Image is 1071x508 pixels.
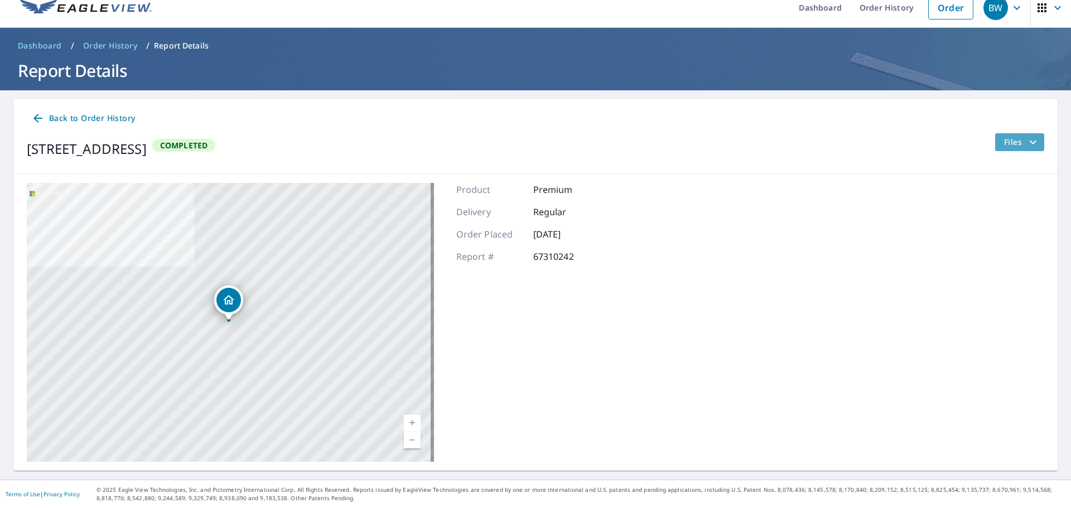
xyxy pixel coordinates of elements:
[995,133,1044,151] button: filesDropdownBtn-67310242
[79,37,142,55] a: Order History
[533,183,600,196] p: Premium
[44,490,80,498] a: Privacy Policy
[456,205,523,219] p: Delivery
[404,432,421,448] a: Current Level 17, Zoom Out
[146,39,149,52] li: /
[154,40,209,51] p: Report Details
[533,228,600,241] p: [DATE]
[31,112,135,125] span: Back to Order History
[18,40,62,51] span: Dashboard
[1004,136,1040,149] span: Files
[456,183,523,196] p: Product
[27,108,139,129] a: Back to Order History
[533,205,600,219] p: Regular
[6,491,80,497] p: |
[13,37,1058,55] nav: breadcrumb
[404,415,421,432] a: Current Level 17, Zoom In
[13,59,1058,82] h1: Report Details
[533,250,600,263] p: 67310242
[456,250,523,263] p: Report #
[83,40,137,51] span: Order History
[71,39,74,52] li: /
[153,140,215,151] span: Completed
[6,490,40,498] a: Terms of Use
[27,139,147,159] div: [STREET_ADDRESS]
[456,228,523,241] p: Order Placed
[97,486,1065,502] p: © 2025 Eagle View Technologies, Inc. and Pictometry International Corp. All Rights Reserved. Repo...
[214,286,243,320] div: Dropped pin, building 1, Residential property, 2437 Shelby Cir Kissimmee, FL 34743
[13,37,66,55] a: Dashboard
